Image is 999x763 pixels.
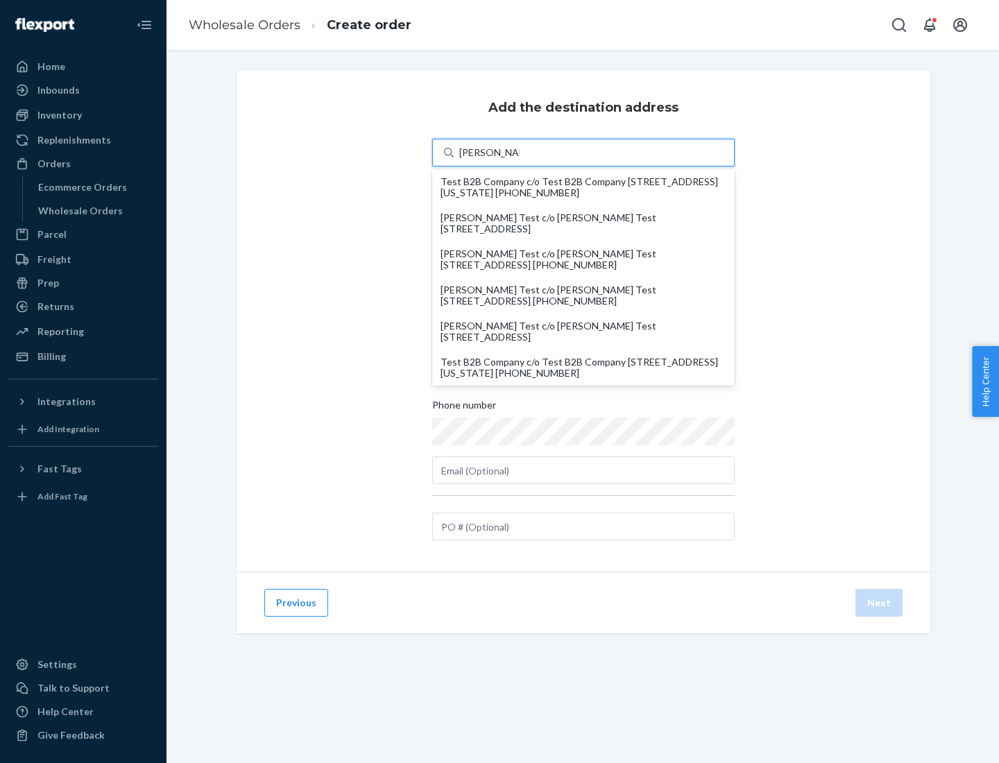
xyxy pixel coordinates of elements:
[8,104,158,126] a: Inventory
[37,681,110,695] div: Talk to Support
[37,108,82,122] div: Inventory
[441,284,726,307] div: [PERSON_NAME] Test c/o [PERSON_NAME] Test [STREET_ADDRESS] [PHONE_NUMBER]
[130,11,158,39] button: Close Navigation
[8,345,158,368] a: Billing
[37,423,99,435] div: Add Integration
[8,55,158,78] a: Home
[8,724,158,746] button: Give Feedback
[8,418,158,440] a: Add Integration
[37,325,84,338] div: Reporting
[37,228,67,241] div: Parcel
[37,300,74,314] div: Returns
[8,486,158,508] a: Add Fast Tag
[38,180,127,194] div: Ecommerce Orders
[37,83,80,97] div: Inbounds
[37,705,94,719] div: Help Center
[8,79,158,101] a: Inbounds
[37,60,65,74] div: Home
[459,146,520,160] input: Test B2B Company c/o Test B2B Company [STREET_ADDRESS][US_STATE] [PHONE_NUMBER][PERSON_NAME] Test...
[31,200,159,222] a: Wholesale Orders
[189,17,300,33] a: Wholesale Orders
[441,320,726,343] div: [PERSON_NAME] Test c/o [PERSON_NAME] Test [STREET_ADDRESS]
[178,5,422,46] ol: breadcrumbs
[432,513,735,540] input: PO # (Optional)
[8,295,158,318] a: Returns
[441,357,726,379] div: Test B2B Company c/o Test B2B Company [STREET_ADDRESS][US_STATE] [PHONE_NUMBER]
[8,701,158,723] a: Help Center
[946,11,974,39] button: Open account menu
[37,252,71,266] div: Freight
[441,248,726,271] div: [PERSON_NAME] Test c/o [PERSON_NAME] Test [STREET_ADDRESS] [PHONE_NUMBER]
[972,346,999,417] button: Help Center
[37,728,105,742] div: Give Feedback
[441,212,726,234] div: [PERSON_NAME] Test c/o [PERSON_NAME] Test [STREET_ADDRESS]
[432,456,735,484] input: Email (Optional)
[37,490,87,502] div: Add Fast Tag
[8,153,158,175] a: Orders
[855,589,903,617] button: Next
[264,589,328,617] button: Previous
[37,157,71,171] div: Orders
[8,129,158,151] a: Replenishments
[38,204,123,218] div: Wholesale Orders
[37,462,82,476] div: Fast Tags
[8,458,158,480] button: Fast Tags
[31,176,159,198] a: Ecommerce Orders
[37,658,77,671] div: Settings
[8,677,158,699] a: Talk to Support
[37,350,66,363] div: Billing
[432,398,496,418] span: Phone number
[37,133,111,147] div: Replenishments
[885,11,913,39] button: Open Search Box
[8,248,158,271] a: Freight
[8,391,158,413] button: Integrations
[37,395,96,409] div: Integrations
[8,320,158,343] a: Reporting
[8,223,158,246] a: Parcel
[488,98,678,117] h3: Add the destination address
[8,272,158,294] a: Prep
[327,17,411,33] a: Create order
[15,18,74,32] img: Flexport logo
[8,653,158,676] a: Settings
[37,276,59,290] div: Prep
[441,176,726,198] div: Test B2B Company c/o Test B2B Company [STREET_ADDRESS][US_STATE] [PHONE_NUMBER]
[916,11,943,39] button: Open notifications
